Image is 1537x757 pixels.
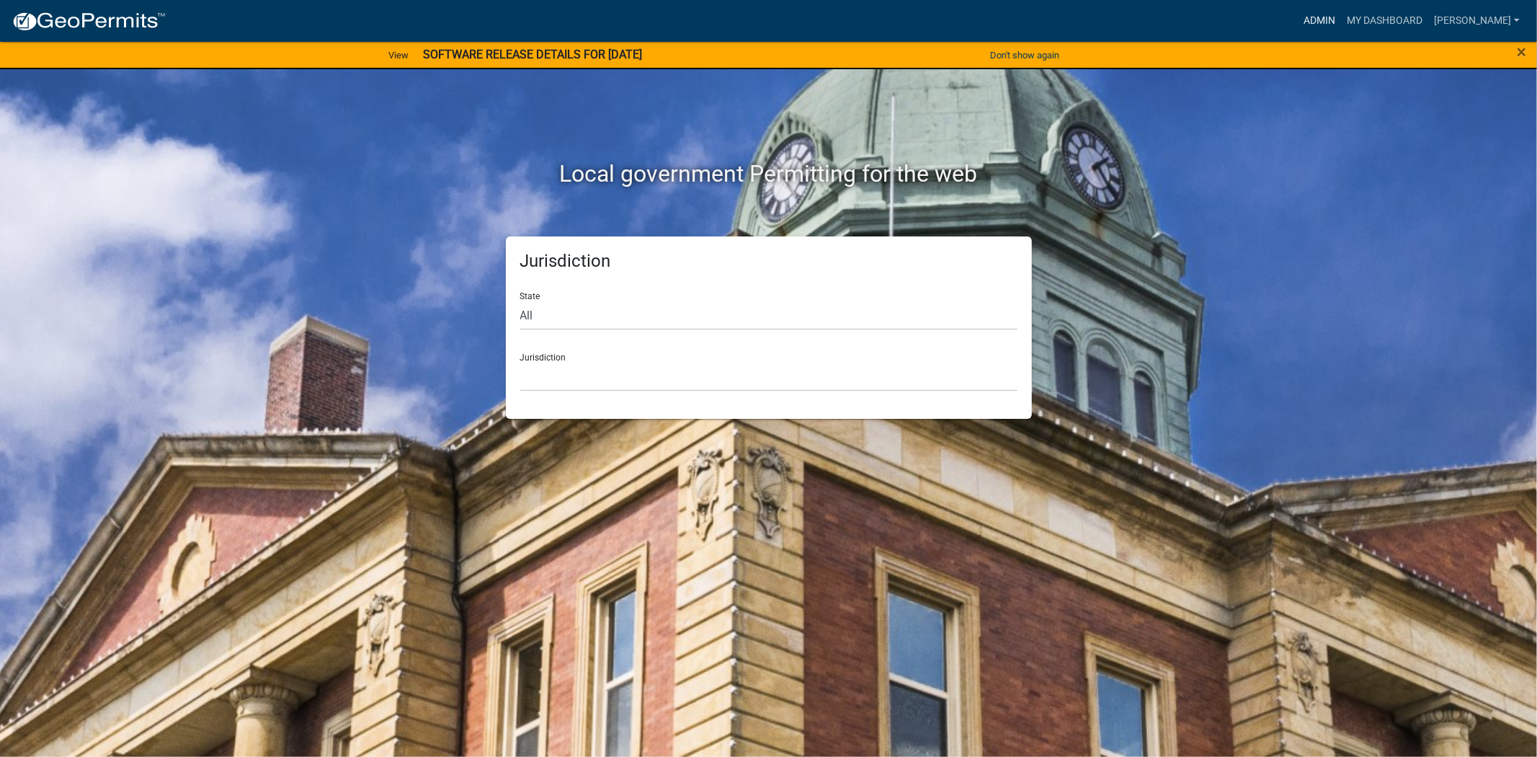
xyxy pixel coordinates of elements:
[1341,7,1428,35] a: My Dashboard
[520,251,1017,272] h5: Jurisdiction
[1517,43,1526,61] button: Close
[1517,42,1526,62] span: ×
[984,43,1065,67] button: Don't show again
[383,43,414,67] a: View
[1428,7,1525,35] a: [PERSON_NAME]
[1298,7,1341,35] a: Admin
[369,160,1169,187] h2: Local government Permitting for the web
[423,48,642,61] strong: SOFTWARE RELEASE DETAILS FOR [DATE]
